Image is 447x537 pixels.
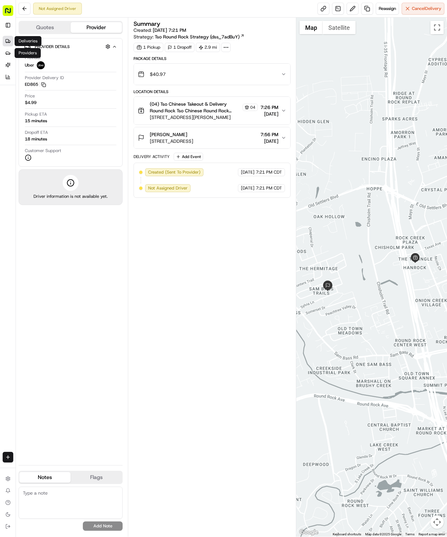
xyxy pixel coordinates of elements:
[19,22,71,33] button: Quotes
[91,103,94,108] span: •
[241,185,254,191] span: [DATE]
[103,85,121,93] button: See all
[148,169,200,175] span: Created (Sent To Provider)
[7,131,12,136] div: 📗
[260,138,278,144] span: [DATE]
[150,101,241,114] span: (04) Tso Chinese Takeout & Delivery Round Rock Tso Chinese Round Rock Manager
[25,93,35,99] span: Price
[19,472,71,483] button: Notes
[15,36,41,46] div: Deliveries
[250,105,255,110] span: 04
[256,169,282,175] span: 7:21 PM CDT
[260,111,278,117] span: [DATE]
[71,22,122,33] button: Provider
[256,185,282,191] span: 7:21 PM CDT
[260,131,278,138] span: 7:56 PM
[134,154,170,159] div: Delivery Activity
[30,70,91,75] div: We're available if you need us!
[21,103,90,108] span: [PERSON_NAME] (Assistant Store Manager)
[25,118,47,124] div: 15 minutes
[430,21,444,34] button: Toggle fullscreen view
[419,532,445,536] a: Report a map error
[365,532,401,536] span: Map data ©2025 Google
[37,61,45,69] img: uber-new-logo.jpeg
[35,44,70,49] span: Provider Details
[25,81,46,87] button: ED865
[113,65,121,73] button: Start new chat
[71,472,122,483] button: Flags
[153,27,186,33] span: [DATE] 7:21 PM
[333,532,361,537] button: Keyboard shortcuts
[7,96,17,107] img: Hayden (Assistant Store Manager)
[134,127,290,148] button: [PERSON_NAME][STREET_ADDRESS]7:56 PM[DATE]
[134,33,245,40] div: Strategy:
[134,43,163,52] div: 1 Pickup
[30,63,109,70] div: Start new chat
[412,6,441,12] span: Cancel Delivery
[402,3,444,15] button: CancelDelivery
[66,146,80,151] span: Pylon
[260,104,278,111] span: 7:26 PM
[56,131,61,136] div: 💻
[25,130,48,135] span: Dropoff ETA
[376,3,399,15] button: Reassign
[14,63,26,75] img: 9188753566659_6852d8bf1fb38e338040_72.png
[134,64,290,85] button: $40.97
[155,33,240,40] span: Tso Round Rock Strategy (dss_7adBuY)
[196,43,220,52] div: 2.9 mi
[47,146,80,151] a: Powered byPylon
[13,130,51,137] span: Knowledge Base
[150,138,193,144] span: [STREET_ADDRESS]
[155,33,245,40] a: Tso Round Rock Strategy (dss_7adBuY)
[430,515,444,529] button: Map camera controls
[63,130,106,137] span: API Documentation
[15,48,41,58] div: Providers
[4,128,53,139] a: 📗Knowledge Base
[25,75,64,81] span: Provider Delivery ID
[95,103,109,108] span: [DATE]
[241,169,254,175] span: [DATE]
[7,63,19,75] img: 1736555255976-a54dd68f-1ca7-489b-9aae-adbdc363a1c4
[134,27,186,33] span: Created:
[25,62,34,68] span: Uber
[174,153,203,161] button: Add Event
[405,532,415,536] a: Terms (opens in new tab)
[25,111,47,117] span: Pickup ETA
[33,193,108,199] span: Driver information is not available yet.
[148,185,188,191] span: Not Assigned Driver
[165,43,195,52] div: 1 Dropoff
[25,148,61,154] span: Customer Support
[7,27,121,37] p: Welcome 👋
[298,528,320,537] a: Open this area in Google Maps (opens a new window)
[134,21,160,27] h3: Summary
[25,136,47,142] div: 18 minutes
[53,128,109,139] a: 💻API Documentation
[300,21,323,34] button: Show street map
[17,43,109,50] input: Clear
[150,114,257,121] span: [STREET_ADDRESS][PERSON_NAME]
[323,21,356,34] button: Show satellite imagery
[379,6,396,12] span: Reassign
[298,528,320,537] img: Google
[134,56,290,61] div: Package Details
[7,7,20,20] img: Nash
[150,71,166,78] span: $40.97
[24,41,117,52] button: Provider Details
[150,131,187,138] span: [PERSON_NAME]
[134,97,290,125] button: (04) Tso Chinese Takeout & Delivery Round Rock Tso Chinese Round Rock Manager04[STREET_ADDRESS][P...
[134,89,290,94] div: Location Details
[7,86,44,91] div: Past conversations
[25,100,36,106] span: $4.99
